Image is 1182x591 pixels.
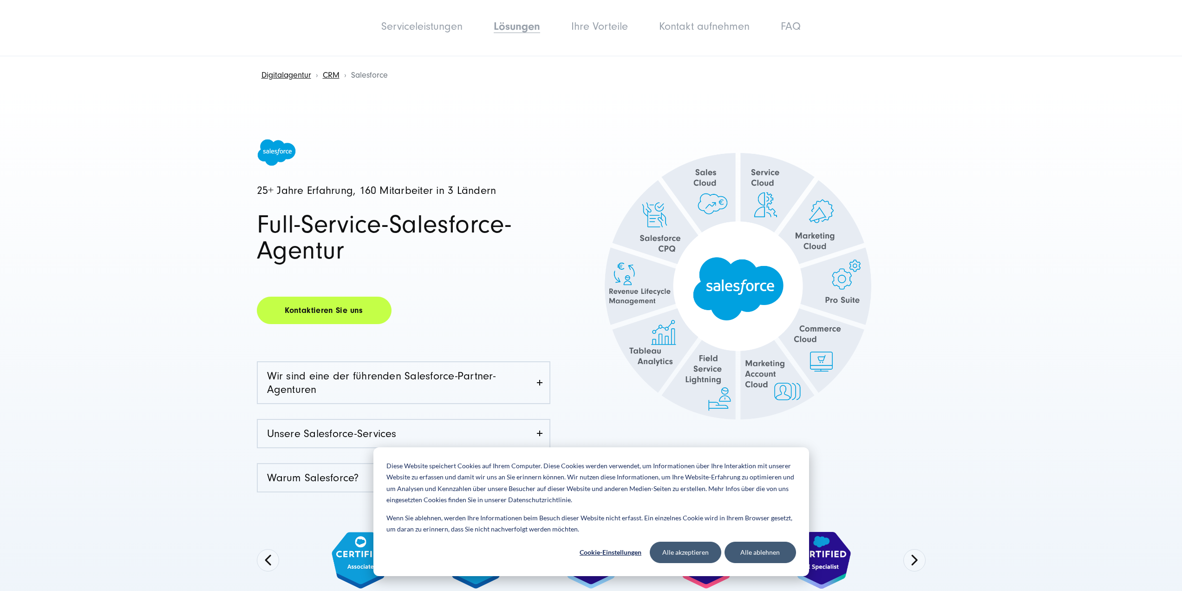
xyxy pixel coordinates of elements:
[258,362,549,403] a: Wir sind eine der führenden Salesforce-Partner-Agenturen
[257,185,550,197] h4: 25+ Jahre Erfahrung, 160 Mitarbeiter in 3 Ländern
[315,532,407,589] img: Salesforce zertifizierte Associate - salesforce agentur SUNZINET
[381,20,463,33] a: Serviceleistungen
[575,542,647,563] button: Cookie-Einstellungen
[258,420,549,447] a: Unsere Salesforce-Services
[659,20,750,33] a: Kontakt aufnehmen
[650,542,721,563] button: Alle akzeptieren
[323,70,340,80] a: CRM
[261,70,311,80] a: Digitalagentur
[258,464,549,491] a: Warum Salesforce?
[725,542,796,563] button: Alle ablehnen
[351,70,388,80] span: Salesforce
[571,20,628,33] a: Ihre Vorteile
[373,447,809,576] div: Cookie banner
[781,20,801,33] a: FAQ
[257,297,392,324] a: Kontaktieren Sie uns
[257,139,296,166] img: Salesforce Logo - Salesforce agentur für salesforce beratung und implementierung SUNZINET
[386,512,796,535] p: Wenn Sie ablehnen, werden Ihre Informationen beim Besuch dieser Website nicht erfasst. Ein einzel...
[386,460,796,506] p: Diese Website speichert Cookies auf Ihrem Computer. Diese Cookies werden verwendet, um Informatio...
[561,128,915,445] img: Full Service Salesforce Agentur SUNZINET
[776,532,868,589] img: Salesforce zertifizierte KI Expert - Salesforce Agentur SUNZINET
[903,549,926,571] button: Next
[257,212,550,264] h1: Full-Service-Salesforce-Agentur
[494,20,540,33] a: Lösungen
[257,549,279,571] button: Previous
